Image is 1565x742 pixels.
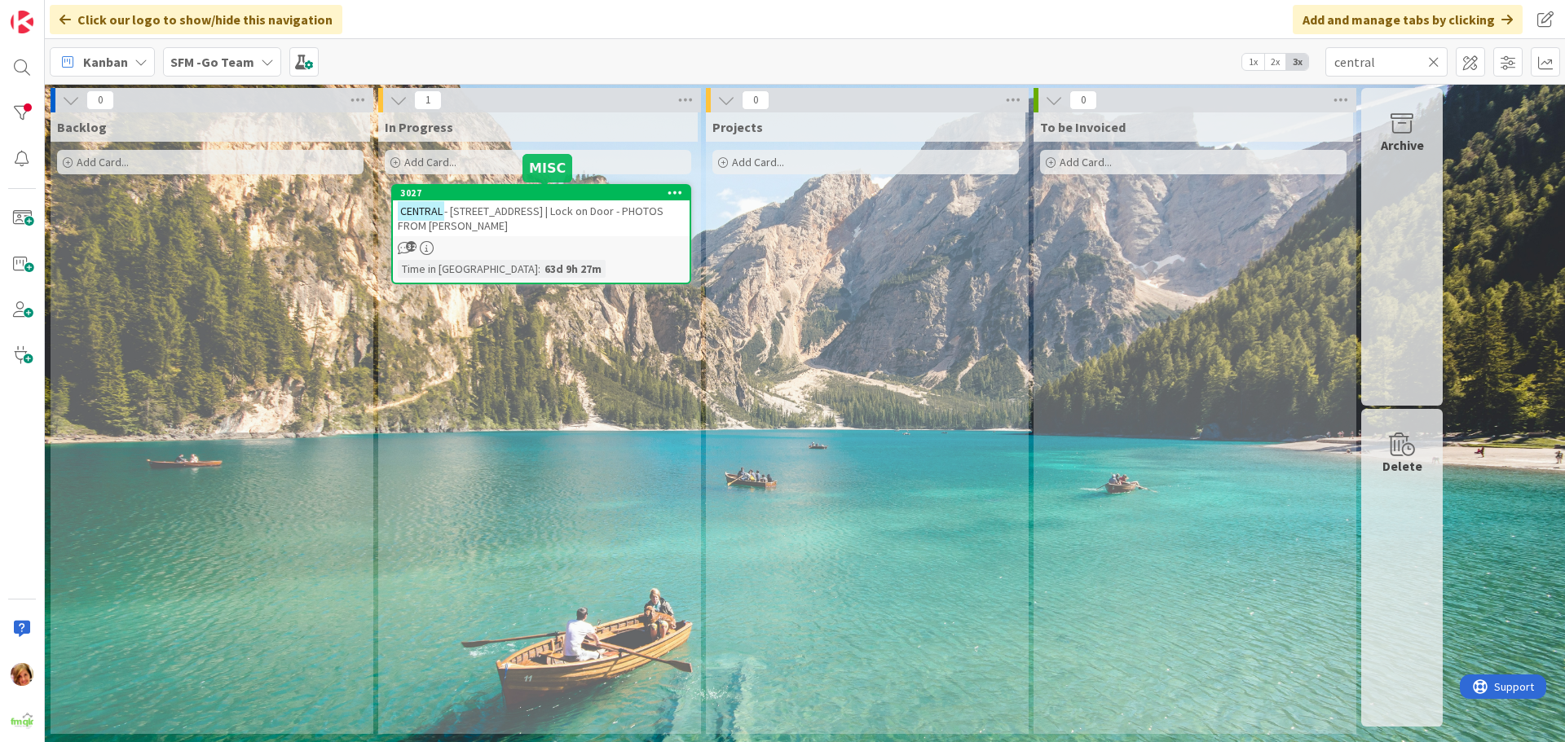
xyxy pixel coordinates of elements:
span: - [STREET_ADDRESS] | Lock on Door - PHOTOS FROM [PERSON_NAME] [398,204,663,233]
span: Kanban [83,52,128,72]
span: Backlog [57,119,107,135]
div: 3027 [393,186,690,200]
span: Add Card... [77,155,129,169]
div: Time in [GEOGRAPHIC_DATA] [398,260,538,278]
div: 3027CENTRAL- [STREET_ADDRESS] | Lock on Door - PHOTOS FROM [PERSON_NAME] [393,186,690,236]
div: 3027 [400,187,690,199]
input: Quick Filter... [1325,47,1448,77]
span: 2x [1264,54,1286,70]
div: 63d 9h 27m [540,260,606,278]
span: 1x [1242,54,1264,70]
div: Click our logo to show/hide this navigation [50,5,342,34]
img: avatar [11,709,33,731]
span: To be Invoiced [1040,119,1126,135]
span: 0 [742,90,769,110]
span: In Progress [385,119,453,135]
span: 3x [1286,54,1308,70]
span: 0 [1069,90,1097,110]
span: Add Card... [404,155,456,169]
span: 1 [414,90,442,110]
span: 0 [86,90,114,110]
span: Add Card... [1060,155,1112,169]
img: Visit kanbanzone.com [11,11,33,33]
span: : [538,260,540,278]
h5: MISC [529,160,566,176]
span: Support [34,2,74,22]
img: KD [11,663,33,686]
span: Add Card... [732,155,784,169]
mark: CENTRAL [398,201,444,220]
span: Projects [712,119,763,135]
div: Archive [1381,135,1424,155]
div: Add and manage tabs by clicking [1293,5,1523,34]
b: SFM -Go Team [170,54,254,70]
div: Delete [1382,456,1422,476]
span: 32 [406,241,417,252]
